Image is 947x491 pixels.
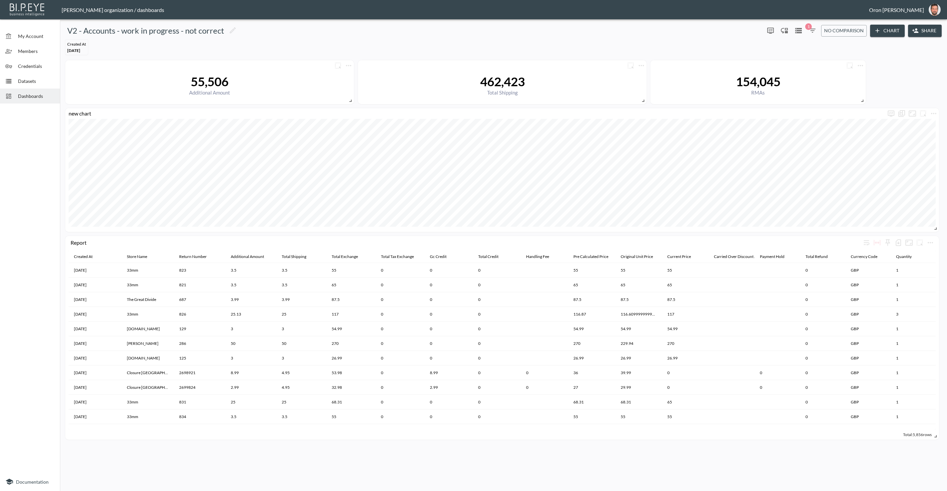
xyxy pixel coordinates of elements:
th: 0 [800,409,845,424]
div: Total Exchange [332,253,358,261]
th: 87.5 [326,292,376,307]
th: 117 [662,307,708,322]
div: Carried Over Discount Amount [714,253,769,261]
th: Rugbystuff.com [122,351,174,366]
th: 3.5 [276,263,326,278]
button: more [914,237,925,248]
div: 462,423 [480,74,525,89]
div: Enable/disable chart dragging [779,25,790,36]
th: GBP [845,278,891,292]
th: GBP [845,395,891,409]
th: 0 [425,263,473,278]
button: more [765,25,776,36]
th: 26.99 [662,351,708,366]
th: 87.5 [568,292,615,307]
th: 0 [473,380,521,395]
div: Total Tax Exchange [381,253,414,261]
div: Show as… [896,108,907,119]
th: 0 [800,278,845,292]
th: 0 [425,292,473,307]
th: 0 [376,380,425,395]
th: 68.31 [326,395,376,409]
th: 54.99 [662,424,708,439]
button: No comparison [821,25,867,37]
th: 0 [376,307,425,322]
div: Created At [74,253,93,261]
th: Closure London [122,366,174,380]
div: Sticky left columns: 0 [882,237,893,248]
th: 0 [376,409,425,424]
div: Total Refund [805,253,828,261]
th: 2025-03-02 [69,366,122,380]
th: 3 [225,351,276,366]
th: 1 [891,322,936,336]
button: more [886,108,896,119]
th: 55 [326,409,376,424]
img: bipeye-logo [8,2,47,17]
span: Total Exchange [332,253,367,261]
th: 65 [662,278,708,292]
span: Total Credit [478,253,507,261]
button: more [636,60,647,71]
button: Fullscreen [904,237,914,248]
a: Documentation [5,478,55,486]
span: Total Refund [805,253,836,261]
th: GORAL [122,336,174,351]
span: Payment Hold [760,253,793,261]
th: 0 [800,263,845,278]
span: My Account [18,33,55,40]
button: Datasets [793,25,804,36]
th: GBP [845,263,891,278]
div: Toggle table layout between fixed and auto (default: auto) [872,237,882,248]
th: 55 [568,409,615,424]
th: 3 [225,322,276,336]
div: Report [71,239,861,246]
div: Total Credit [478,253,498,261]
th: 2025-03-01 [69,351,122,366]
span: Quantity [896,253,920,261]
th: 0 [473,424,521,439]
th: The Great Divide [122,292,174,307]
th: 87.5 [615,292,662,307]
th: 3.99 [276,292,326,307]
th: 0 [521,366,568,380]
th: 50 [225,336,276,351]
th: Closure London [122,380,174,395]
div: Pre Calculated Price [573,253,608,261]
th: 2025-03-01 [69,336,122,351]
span: No comparison [824,27,864,35]
span: Chart settings [928,108,939,119]
th: 26.99 [615,351,662,366]
th: 0 [800,336,845,351]
span: Pre Calculated Price [573,253,617,261]
div: new chart [65,110,886,117]
div: Currency Code [851,253,877,261]
button: more [855,60,866,71]
th: 116.87 [568,307,615,322]
th: 0 [376,322,425,336]
th: 286 [174,336,225,351]
th: 687 [174,292,225,307]
th: 36 [568,366,615,380]
th: 3.99 [225,292,276,307]
th: 54.99 [615,424,662,439]
th: GBP [845,424,891,439]
th: 0 [473,322,521,336]
th: 0 [376,263,425,278]
button: more [343,60,354,71]
span: Gc Credit [430,253,455,261]
th: 0 [800,292,845,307]
th: 0 [425,409,473,424]
th: 33mm [122,263,174,278]
th: 136 [174,424,225,439]
button: oron@bipeye.com [924,2,945,18]
th: GBP [845,322,891,336]
th: 3.5 [276,409,326,424]
th: 2025-03-01 [69,263,122,278]
span: Original Unit Price [621,253,662,261]
span: Attach chart to a group [333,62,343,68]
th: 0 [376,366,425,380]
th: 116.60999999999999 [615,307,662,322]
th: 1 [891,292,936,307]
th: GBP [845,409,891,424]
